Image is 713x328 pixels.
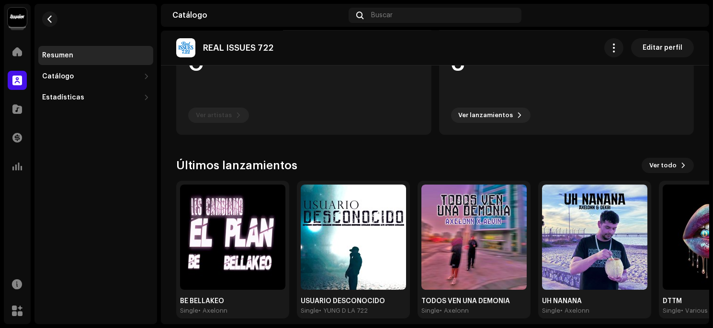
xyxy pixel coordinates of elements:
[649,156,677,175] span: Ver todo
[198,307,227,315] div: • Axelonn
[176,158,297,173] h3: Últimos lanzamientos
[421,297,527,305] div: TODOS VEN UNA DEMONIA
[301,185,406,290] img: dfdeba76-baff-4d47-ba27-f9ea4dc191b1
[682,8,698,23] img: 2782cdda-71d9-4e83-9892-0bdfd16ac054
[560,307,589,315] div: • Axelonn
[42,94,84,101] div: Estadísticas
[451,108,531,123] button: Ver lanzamientos
[172,11,345,19] div: Catálogo
[542,297,647,305] div: UH NANANA
[663,307,681,315] div: Single
[38,88,153,107] re-m-nav-dropdown: Estadísticas
[542,307,560,315] div: Single
[8,8,27,27] img: 10370c6a-d0e2-4592-b8a2-38f444b0ca44
[42,52,73,59] div: Resumen
[203,43,273,53] p: REAL ISSUES 722
[319,307,368,315] div: • YUNG D LA 722
[642,158,694,173] button: Ver todo
[440,307,469,315] div: • Axelonn
[38,46,153,65] re-m-nav-item: Resumen
[301,297,406,305] div: USUARIO DESCONOCIDO
[301,307,319,315] div: Single
[421,185,527,290] img: aa83e01f-43b6-4852-8408-5073aa5e035b
[631,38,694,57] button: Editar perfil
[38,67,153,86] re-m-nav-dropdown: Catálogo
[42,73,74,80] div: Catálogo
[459,106,513,125] span: Ver lanzamientos
[542,185,647,290] img: 9fdc7c0a-3ec5-47c6-be69-2144614786f8
[643,38,682,57] span: Editar perfil
[180,185,285,290] img: bd8530f5-2933-40dd-9b55-969c66bfe982
[180,307,198,315] div: Single
[176,38,195,57] img: 570100a8-4a80-4df6-afe8-8e43cd46d2cb
[371,11,393,19] span: Buscar
[180,297,285,305] div: BE BELLAKEO
[421,307,440,315] div: Single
